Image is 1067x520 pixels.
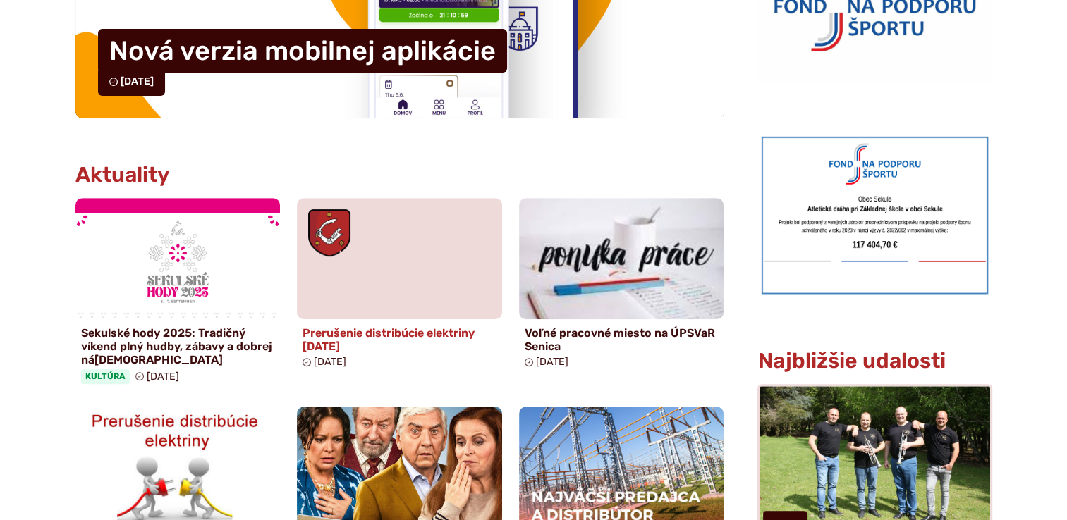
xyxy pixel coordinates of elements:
h4: Sekulské hody 2025: Tradičný víkend plný hudby, zábavy a dobrej ná[DEMOGRAPHIC_DATA] [81,326,275,367]
a: Prerušenie distribúcie elektriny [DATE] [DATE] [297,198,502,373]
h4: Voľné pracovné miesto na ÚPSVaR Senica [525,326,719,353]
a: Sekulské hody 2025: Tradičný víkend plný hudby, zábavy a dobrej ná[DEMOGRAPHIC_DATA] Kultúra [DATE] [75,198,281,390]
span: [DATE] [121,75,154,87]
span: Kultúra [81,369,130,383]
span: [DATE] [314,356,346,368]
span: [DATE] [147,371,179,383]
h3: Najbližšie udalosti [757,349,945,373]
img: draha.png [757,132,992,297]
span: [DATE] [536,356,568,368]
a: Voľné pracovné miesto na ÚPSVaR Senica [DATE] [519,198,724,373]
h3: Aktuality [75,163,170,187]
h4: Prerušenie distribúcie elektriny [DATE] [303,326,496,353]
h4: Nová verzia mobilnej aplikácie [98,29,507,73]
